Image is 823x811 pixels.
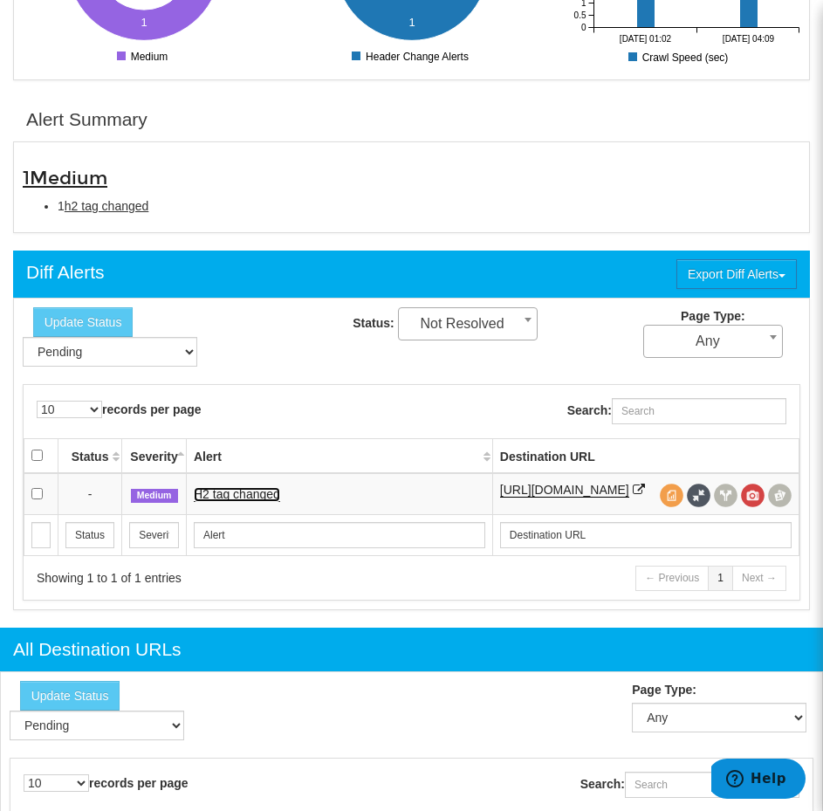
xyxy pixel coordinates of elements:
th: Alert: activate to sort column ascending [186,439,492,474]
span: View headers [714,484,737,507]
tspan: 0 [581,23,586,32]
input: Search [31,522,51,548]
span: Medium [30,167,107,189]
span: View screenshot [741,484,765,507]
label: records per page [37,401,202,418]
span: Full Source Diff [687,484,710,507]
span: Compare screenshots [768,484,792,507]
label: Page Type: [632,681,700,698]
tspan: [DATE] 01:02 [620,34,672,44]
div: Alert Summary [26,107,147,133]
select: records per page [24,774,89,792]
span: Medium [131,489,178,503]
span: Any [643,325,783,358]
input: Search [194,522,485,548]
td: - [58,473,122,515]
strong: Status: [353,316,394,330]
th: Severity: activate to sort column descending [122,439,187,474]
span: View source [660,484,683,507]
span: 1 [23,167,107,189]
span: h2 tag changed [65,199,149,213]
a: H2 tag changed [194,487,280,502]
select: records per page [37,401,102,418]
input: Search [129,522,179,548]
button: Update Status [20,681,120,711]
a: 1 [708,566,733,591]
input: Search: [625,772,799,798]
label: records per page [24,774,189,792]
label: Search: [567,398,786,424]
th: Destination URL [492,439,799,474]
tspan: [DATE] 04:09 [723,34,775,44]
div: Diff Alerts [26,259,104,285]
li: 1 [58,197,800,215]
a: ← Previous [635,566,709,591]
a: Next → [732,566,786,591]
span: Not Resolved [398,307,538,340]
div: All Destination URLs [13,636,182,663]
button: Update Status [33,307,134,337]
span: Any [644,329,782,354]
span: Not Resolved [399,312,537,336]
button: Export Diff Alerts [676,259,797,289]
input: Search [500,522,792,548]
label: Search: [580,772,799,798]
input: Search [65,522,114,548]
strong: Page Type: [681,309,745,323]
input: Search: [612,398,786,424]
th: Status: activate to sort column ascending [58,439,122,474]
iframe: Opens a widget where you can find more information [711,759,806,802]
div: Showing 1 to 1 of 1 entries [37,569,390,587]
a: [URL][DOMAIN_NAME] [500,483,629,498]
tspan: 0.5 [574,10,586,20]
